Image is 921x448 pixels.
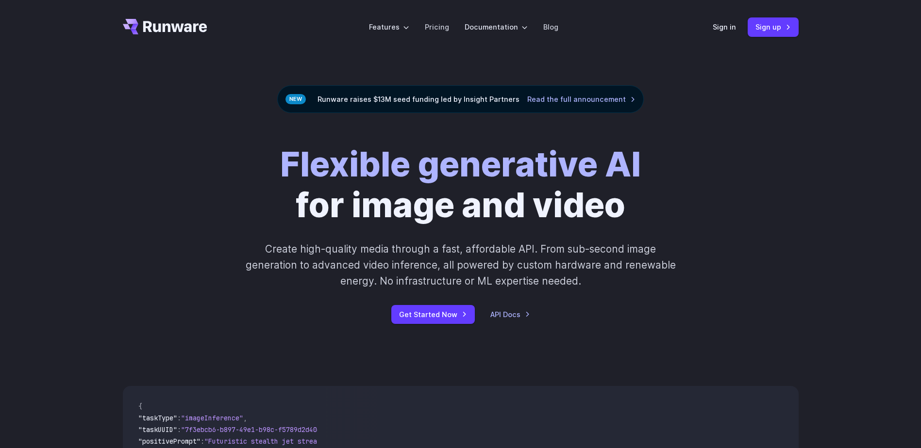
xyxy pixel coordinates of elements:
a: Go to / [123,19,207,34]
span: : [201,437,204,446]
a: Pricing [425,21,449,32]
label: Documentation [465,21,528,32]
span: : [177,414,181,422]
label: Features [369,21,409,32]
a: Read the full announcement [527,94,636,105]
span: "positivePrompt" [138,437,201,446]
span: "taskUUID" [138,425,177,434]
strong: Flexible generative AI [280,144,641,185]
a: API Docs [490,309,530,320]
p: Create high-quality media through a fast, affordable API. From sub-second image generation to adv... [244,241,677,289]
span: "taskType" [138,414,177,422]
a: Sign up [748,17,799,36]
h1: for image and video [280,144,641,225]
span: : [177,425,181,434]
span: , [243,414,247,422]
a: Sign in [713,21,736,32]
div: Runware raises $13M seed funding led by Insight Partners [277,85,644,113]
a: Get Started Now [391,305,475,324]
span: "Futuristic stealth jet streaking through a neon-lit cityscape with glowing purple exhaust" [204,437,558,446]
a: Blog [543,21,558,32]
span: { [138,402,142,411]
span: "imageInference" [181,414,243,422]
span: "7f3ebcb6-b897-49e1-b98c-f5789d2d40d7" [181,425,329,434]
